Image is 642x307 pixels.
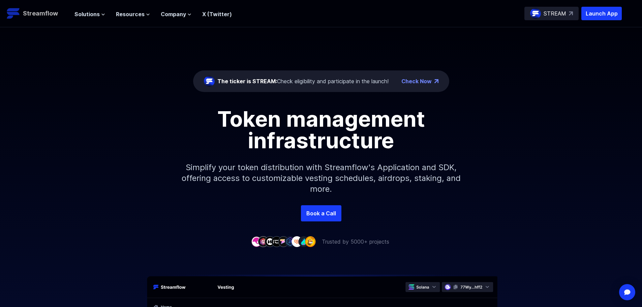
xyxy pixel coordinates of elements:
[23,9,58,18] p: Streamflow
[204,76,215,87] img: streamflow-logo-circle.png
[581,7,622,20] button: Launch App
[524,7,579,20] a: STREAM
[217,78,277,85] span: The ticker is STREAM:
[285,236,296,247] img: company-6
[305,236,316,247] img: company-9
[322,238,389,246] p: Trusted by 5000+ projects
[544,9,566,18] p: STREAM
[569,11,573,16] img: top-right-arrow.svg
[278,236,289,247] img: company-5
[202,11,232,18] a: X (Twitter)
[170,108,473,151] h1: Token management infrastructure
[292,236,302,247] img: company-7
[74,10,100,18] span: Solutions
[217,77,389,85] div: Check eligibility and participate in the launch!
[7,7,68,20] a: Streamflow
[74,10,105,18] button: Solutions
[401,77,432,85] a: Check Now
[176,151,466,205] p: Simplify your token distribution with Streamflow's Application and SDK, offering access to custom...
[301,205,341,221] a: Book a Call
[265,236,275,247] img: company-3
[619,284,635,300] div: Open Intercom Messenger
[116,10,150,18] button: Resources
[251,236,262,247] img: company-1
[530,8,541,19] img: streamflow-logo-circle.png
[7,7,20,20] img: Streamflow Logo
[161,10,186,18] span: Company
[258,236,269,247] img: company-2
[271,236,282,247] img: company-4
[161,10,191,18] button: Company
[116,10,145,18] span: Resources
[298,236,309,247] img: company-8
[434,79,438,83] img: top-right-arrow.png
